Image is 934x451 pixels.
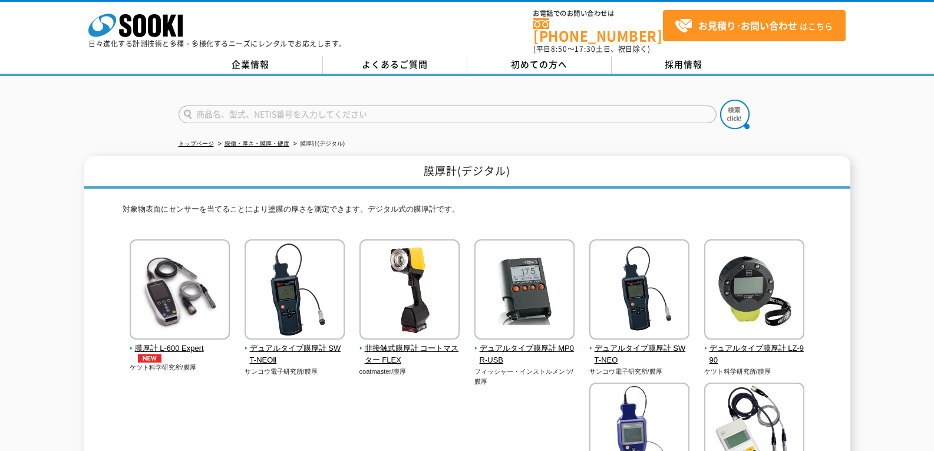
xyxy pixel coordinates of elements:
[704,331,805,367] a: デュアルタイプ膜厚計 LZ-990
[533,18,663,42] a: [PHONE_NUMBER]
[130,239,230,343] img: 膜厚計 L-600 Expert
[589,343,690,367] span: デュアルタイプ膜厚計 SWT-NEO
[245,343,345,367] span: デュアルタイプ膜厚計 SWT-NEOⅡ
[533,10,663,17] span: お電話でのお問い合わせは
[88,40,346,47] p: 日々進化する計測技術と多種・多様化するニーズにレンタルでお応えします。
[84,156,850,189] h1: 膜厚計(デジタル)
[474,367,575,386] p: フィッシャー・インストルメンツ/膜厚
[575,44,596,54] span: 17:30
[704,239,804,343] img: デュアルタイプ膜厚計 LZ-990
[291,138,345,150] li: 膜厚計(デジタル)
[720,100,750,129] img: btn_search.png
[589,367,690,377] p: サンコウ電子研究所/膜厚
[612,56,756,74] a: 採用情報
[467,56,612,74] a: 初めての方へ
[704,367,805,377] p: ケツト科学研究所/膜厚
[474,331,575,367] a: デュアルタイプ膜厚計 MP0R-USB
[245,367,345,377] p: サンコウ電子研究所/膜厚
[675,17,833,35] span: はこちら
[551,44,567,54] span: 8:50
[698,18,797,32] strong: お見積り･お問い合わせ
[663,10,846,41] a: お見積り･お問い合わせはこちら
[511,58,567,71] span: 初めての方へ
[589,331,690,367] a: デュアルタイプ膜厚計 SWT-NEO
[245,331,345,367] a: デュアルタイプ膜厚計 SWT-NEOⅡ
[533,44,650,54] span: (平日 ～ 土日、祝日除く)
[323,56,467,74] a: よくあるご質問
[179,56,323,74] a: 企業情報
[179,140,214,147] a: トップページ
[704,343,805,367] span: デュアルタイプ膜厚計 LZ-990
[359,367,460,377] p: coatmaster/膜厚
[245,239,345,343] img: デュアルタイプ膜厚計 SWT-NEOⅡ
[589,239,689,343] img: デュアルタイプ膜厚計 SWT-NEO
[359,331,460,367] a: 非接触式膜厚計 コートマスター FLEX
[359,239,460,343] img: 非接触式膜厚計 コートマスター FLEX
[135,354,164,363] img: NEW
[130,331,230,363] a: 膜厚計 L-600 ExpertNEW
[179,106,717,123] input: 商品名、型式、NETIS番号を入力してください
[130,343,230,363] span: 膜厚計 L-600 Expert
[359,343,460,367] span: 非接触式膜厚計 コートマスター FLEX
[130,363,230,373] p: ケツト科学研究所/膜厚
[123,203,812,222] p: 対象物表面にセンサーを当てることにより塗膜の厚さを測定できます。デジタル式の膜厚計です。
[474,239,575,343] img: デュアルタイプ膜厚計 MP0R-USB
[474,343,575,367] span: デュアルタイプ膜厚計 MP0R-USB
[225,140,289,147] a: 探傷・厚さ・膜厚・硬度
